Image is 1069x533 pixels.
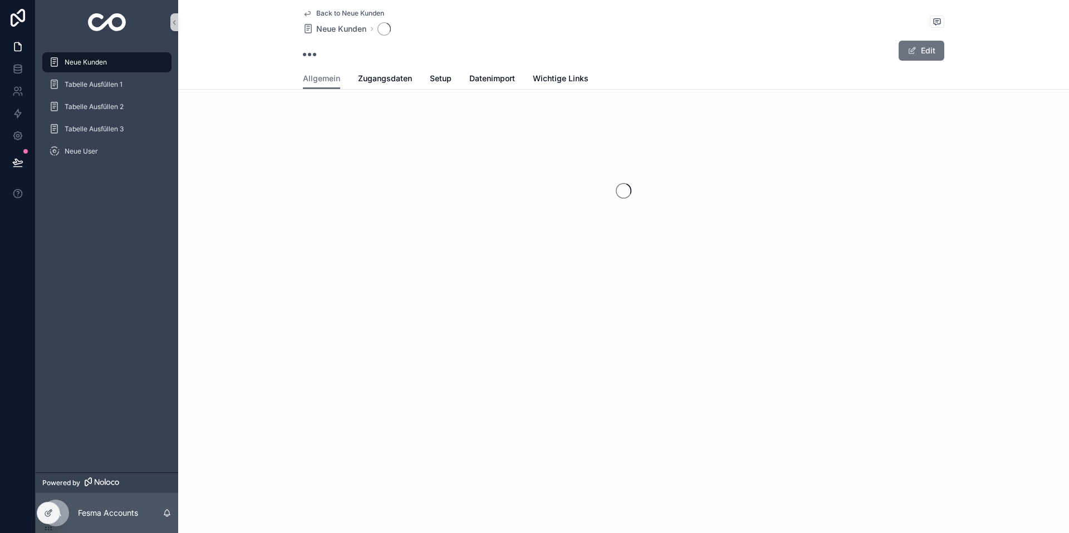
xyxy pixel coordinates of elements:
[65,147,98,156] span: Neue User
[303,9,384,18] a: Back to Neue Kunden
[533,68,589,91] a: Wichtige Links
[469,68,515,91] a: Datenimport
[36,45,178,176] div: scrollable content
[303,73,340,84] span: Allgemein
[469,73,515,84] span: Datenimport
[65,58,107,67] span: Neue Kunden
[303,23,366,34] a: Neue Kunden
[42,97,171,117] a: Tabelle Ausfüllen 2
[42,119,171,139] a: Tabelle Ausfüllen 3
[42,75,171,95] a: Tabelle Ausfüllen 1
[358,68,412,91] a: Zugangsdaten
[316,9,384,18] span: Back to Neue Kunden
[65,125,124,134] span: Tabelle Ausfüllen 3
[430,73,452,84] span: Setup
[88,13,126,31] img: App logo
[65,102,124,111] span: Tabelle Ausfüllen 2
[42,478,80,487] span: Powered by
[78,507,138,519] p: Fesma Accounts
[358,73,412,84] span: Zugangsdaten
[533,73,589,84] span: Wichtige Links
[316,23,366,34] span: Neue Kunden
[899,41,944,61] button: Edit
[430,68,452,91] a: Setup
[42,141,171,161] a: Neue User
[36,472,178,493] a: Powered by
[65,80,122,89] span: Tabelle Ausfüllen 1
[303,68,340,90] a: Allgemein
[42,52,171,72] a: Neue Kunden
